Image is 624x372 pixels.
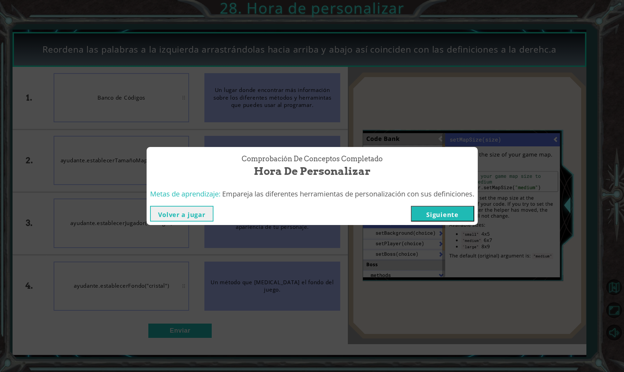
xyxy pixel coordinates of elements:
[254,164,370,179] span: Hora de personalizar
[222,189,474,199] span: Empareja las diferentes herramientas de personalización con sus definiciones.
[150,206,213,222] button: Volver a jugar
[242,154,383,164] span: Comprobación de conceptos Completado
[150,189,220,199] span: Metas de aprendizaje:
[411,206,474,222] button: Siguiente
